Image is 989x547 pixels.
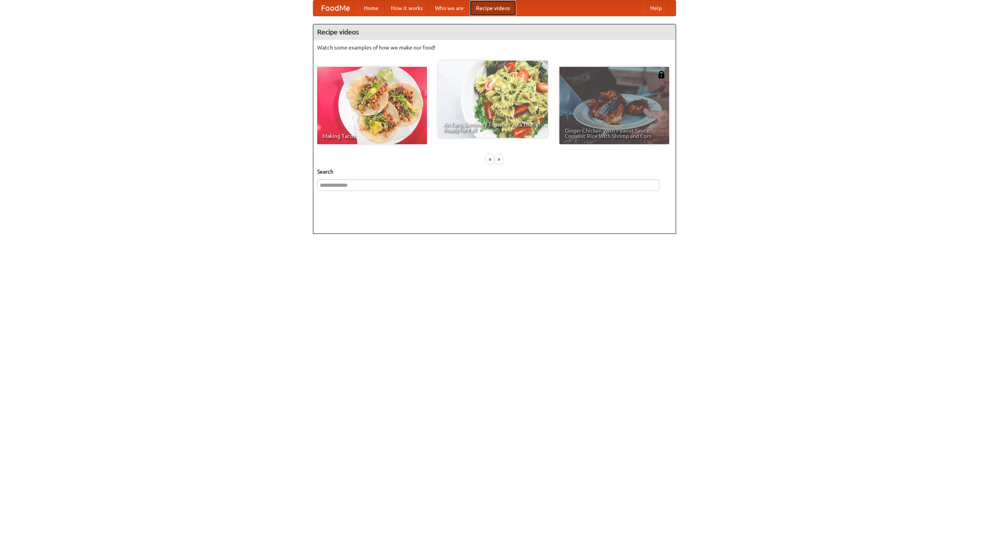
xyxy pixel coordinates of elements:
a: FoodMe [313,0,358,16]
a: Who we are [429,0,470,16]
a: Recipe videos [470,0,516,16]
span: Making Tacos [323,133,421,139]
p: Watch some examples of how we make our food! [317,44,672,51]
div: « [486,154,493,164]
a: An Easy, Summery Tomato Pasta That's Ready for Fall [438,61,548,138]
div: » [496,154,503,164]
img: 483408.png [658,71,665,78]
span: An Easy, Summery Tomato Pasta That's Ready for Fall [444,122,542,133]
a: Home [358,0,385,16]
h4: Recipe videos [313,24,676,40]
a: How it works [385,0,429,16]
a: Help [644,0,668,16]
a: Making Tacos [317,67,427,144]
h5: Search [317,168,672,176]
